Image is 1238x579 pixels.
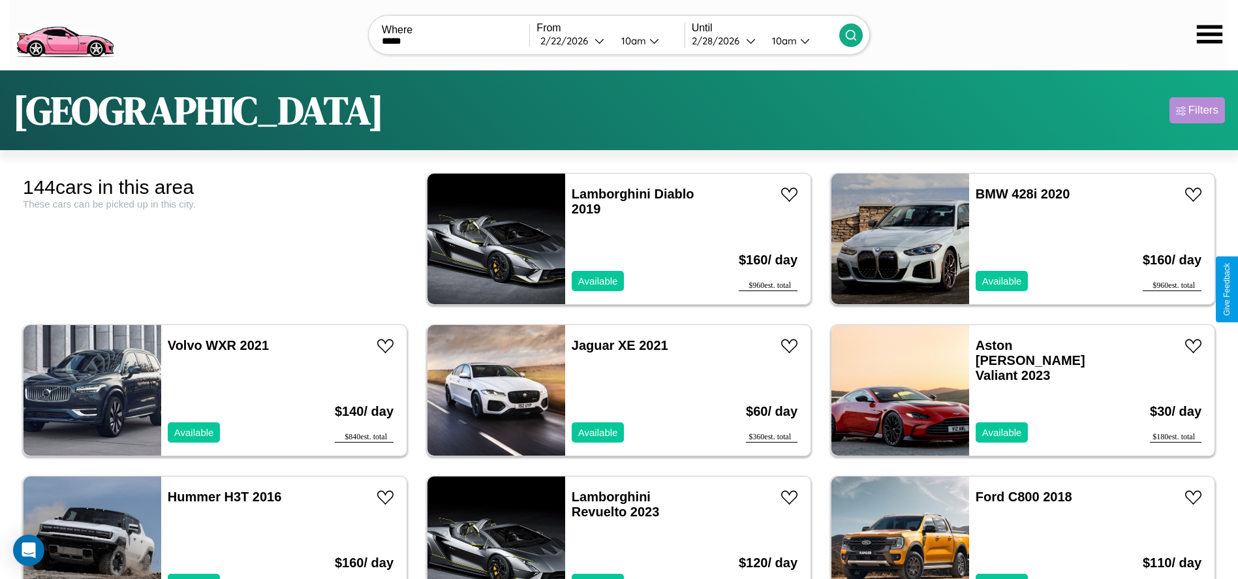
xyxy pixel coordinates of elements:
[578,424,618,441] p: Available
[10,7,119,61] img: logo
[168,490,282,504] a: Hummer H3T 2016
[611,34,685,48] button: 10am
[615,35,649,47] div: 10am
[746,432,797,443] div: $ 360 est. total
[536,34,610,48] button: 2/22/2026
[23,198,407,210] div: These cars can be picked up in this city.
[1143,240,1201,281] h3: $ 160 / day
[1169,97,1225,123] button: Filters
[382,24,529,36] label: Where
[982,424,1022,441] p: Available
[540,35,595,47] div: 2 / 22 / 2026
[982,272,1022,290] p: Available
[335,391,394,432] h3: $ 140 / day
[739,281,797,291] div: $ 960 est. total
[168,338,269,352] a: Volvo WXR 2021
[13,84,384,137] h1: [GEOGRAPHIC_DATA]
[1188,104,1218,117] div: Filters
[692,22,839,34] label: Until
[1143,281,1201,291] div: $ 960 est. total
[1222,263,1231,316] div: Give Feedback
[536,22,684,34] label: From
[572,187,694,216] a: Lamborghini Diablo 2019
[572,490,660,519] a: Lamborghini Revuelto 2023
[976,490,1072,504] a: Ford C800 2018
[762,34,839,48] button: 10am
[1150,391,1201,432] h3: $ 30 / day
[335,432,394,443] div: $ 840 est. total
[766,35,800,47] div: 10am
[13,535,44,566] div: Open Intercom Messenger
[976,338,1085,383] a: Aston [PERSON_NAME] Valiant 2023
[976,187,1070,201] a: BMW 428i 2020
[739,240,797,281] h3: $ 160 / day
[578,272,618,290] p: Available
[746,391,797,432] h3: $ 60 / day
[1150,432,1201,443] div: $ 180 est. total
[174,424,214,441] p: Available
[572,338,668,352] a: Jaguar XE 2021
[692,35,746,47] div: 2 / 28 / 2026
[23,176,407,198] div: 144 cars in this area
